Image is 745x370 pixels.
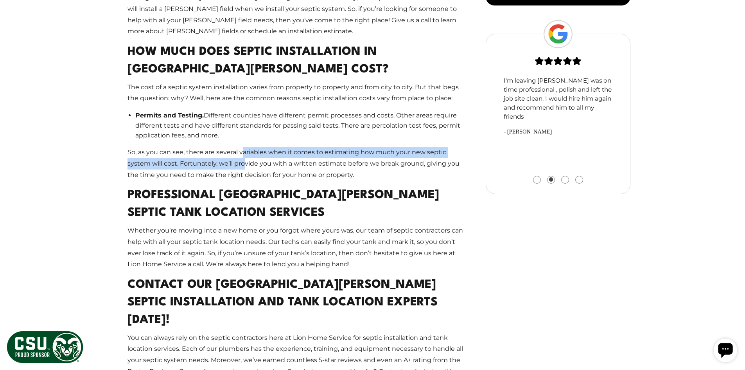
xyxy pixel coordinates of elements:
[504,76,612,121] p: I'm leaving [PERSON_NAME] was on time professional , polish and left the job site clean. I would ...
[127,276,463,329] h2: Contact Our [GEOGRAPHIC_DATA][PERSON_NAME] Septic Installation And Tank Location Experts [DATE]!
[500,41,616,183] div: carousel
[127,147,463,180] p: So, as you can see, there are several variables when it comes to estimating how much your new sep...
[544,20,573,48] img: Google Logo
[504,128,612,136] span: - [PERSON_NAME]
[3,3,27,27] div: Open chat widget
[127,82,463,105] p: The cost of a septic system installation varies from property to property and from city to city. ...
[500,41,616,137] div: slide 2
[6,330,84,364] img: CSU Sponsor Badge
[127,225,463,270] p: Whether you’re moving into a new home or you forgot where yours was, our team of septic contracto...
[127,43,463,79] h2: How Much Does Septic Installation In [GEOGRAPHIC_DATA][PERSON_NAME] Cost?
[135,110,463,141] li: Different counties have different permit processes and costs. Other areas require different tests...
[127,187,463,222] h2: Professional [GEOGRAPHIC_DATA][PERSON_NAME] Septic Tank Location Services
[135,112,204,119] strong: Permits and Testing.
